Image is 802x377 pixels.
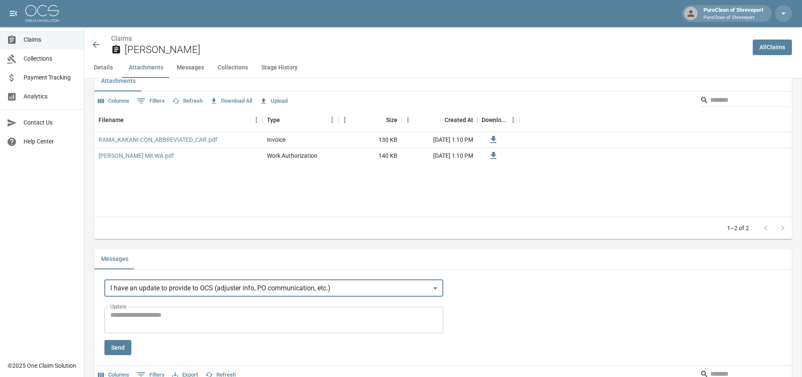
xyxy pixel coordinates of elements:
[338,132,402,148] div: 130 KB
[445,108,473,132] div: Created At
[8,361,76,370] div: © 2025 One Claim Solution
[267,135,285,144] div: Invoice
[700,6,767,21] div: PuroClean of Shreveport
[255,58,304,78] button: Stage History
[402,132,477,148] div: [DATE] 1:10 PM
[96,95,131,108] button: Select columns
[338,114,351,126] button: Menu
[84,58,122,78] button: Details
[338,148,402,164] div: 140 KB
[258,95,290,108] button: Upload
[263,108,338,132] div: Type
[99,151,174,160] a: [PERSON_NAME] Mit WA.pdf
[99,135,217,144] a: RAMA_KAKANI-CON_ABBREVIATED_CAR.pdf
[104,340,131,356] button: Send
[111,35,132,42] a: Claims
[24,35,77,44] span: Claims
[326,114,338,126] button: Menu
[99,108,124,132] div: Filename
[402,148,477,164] div: [DATE] 1:10 PM
[402,114,414,126] button: Menu
[700,93,790,109] div: Search
[24,73,77,82] span: Payment Tracking
[170,95,205,108] button: Refresh
[703,14,763,21] p: PuroClean of Shreveport
[386,108,397,132] div: Size
[477,108,520,132] div: Download
[94,108,263,132] div: Filename
[110,303,126,310] label: Update
[208,95,254,108] button: Download All
[24,118,77,127] span: Contact Us
[84,58,802,78] div: anchor tabs
[507,114,520,126] button: Menu
[94,71,142,91] button: Attachments
[338,108,402,132] div: Size
[727,224,749,232] p: 1–2 of 2
[104,280,443,297] div: I have an update to provide to OCS (adjuster info, PO communication, etc.)
[94,249,135,269] button: Messages
[5,5,22,22] button: open drawer
[211,58,255,78] button: Collections
[402,108,477,132] div: Created At
[125,44,746,56] h2: [PERSON_NAME]
[267,151,317,160] div: Work Authorization
[482,108,507,132] div: Download
[250,114,263,126] button: Menu
[25,5,59,22] img: ocs-logo-white-transparent.png
[24,137,77,146] span: Help Center
[24,92,77,101] span: Analytics
[122,58,170,78] button: Attachments
[170,58,211,78] button: Messages
[94,249,792,269] div: related-list tabs
[94,71,792,91] div: related-list tabs
[753,40,792,55] a: AllClaims
[267,108,280,132] div: Type
[24,54,77,63] span: Collections
[111,34,746,44] nav: breadcrumb
[135,94,167,108] button: Show filters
